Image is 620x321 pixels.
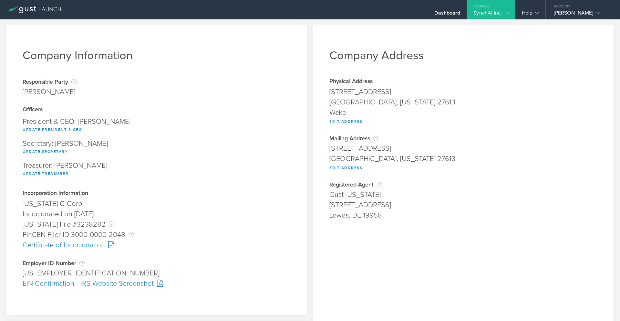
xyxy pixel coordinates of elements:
div: SynchAI Inc. [473,10,508,19]
div: [US_STATE] C-Corp [23,198,291,209]
div: Officers [23,107,291,113]
div: Dashboard [434,10,460,19]
div: [STREET_ADDRESS] [329,143,597,154]
div: Help [522,10,539,19]
div: [GEOGRAPHIC_DATA], [US_STATE] 27613 [329,154,597,164]
div: [PERSON_NAME] [23,87,77,97]
button: Edit Address [329,118,362,125]
div: Secretary: [PERSON_NAME] [23,137,291,159]
div: EIN Confirmation - IRS Website Screenshot [23,278,291,289]
div: Responsible Party [23,79,77,85]
div: Physical Address [329,79,597,85]
button: Update President & CEO [23,126,82,134]
div: Treasurer: [PERSON_NAME] [23,159,291,181]
div: [STREET_ADDRESS] [329,87,597,97]
div: [US_EMPLOYER_IDENTIFICATION_NUMBER] [23,268,291,278]
div: [PERSON_NAME] [554,10,609,19]
div: FinCEN Filer ID 3000-0000-2048 [23,230,291,240]
div: [GEOGRAPHIC_DATA], [US_STATE] 27613 [329,97,597,107]
iframe: Chat Widget [588,290,620,321]
h1: Company Address [329,48,597,62]
div: Incorporated on [DATE] [23,209,291,219]
div: [STREET_ADDRESS] [329,200,597,210]
div: Incorporation Information [23,190,291,197]
div: Gust [US_STATE] [329,189,597,200]
div: Mailing Address [329,135,597,142]
h1: Company Information [23,48,291,62]
div: Registered Agent [329,181,597,188]
div: President & CEO: [PERSON_NAME] [23,115,291,137]
div: Employer ID Number [23,260,291,266]
button: Edit Address [329,164,362,172]
div: [US_STATE] File #3238282 [23,219,291,230]
div: Wake [329,107,597,118]
div: Lewes, DE 19958 [329,210,597,220]
button: Update Treasurer [23,170,68,177]
div: Certificate of Incorporation [23,240,291,250]
button: Update Secretary [23,148,68,155]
